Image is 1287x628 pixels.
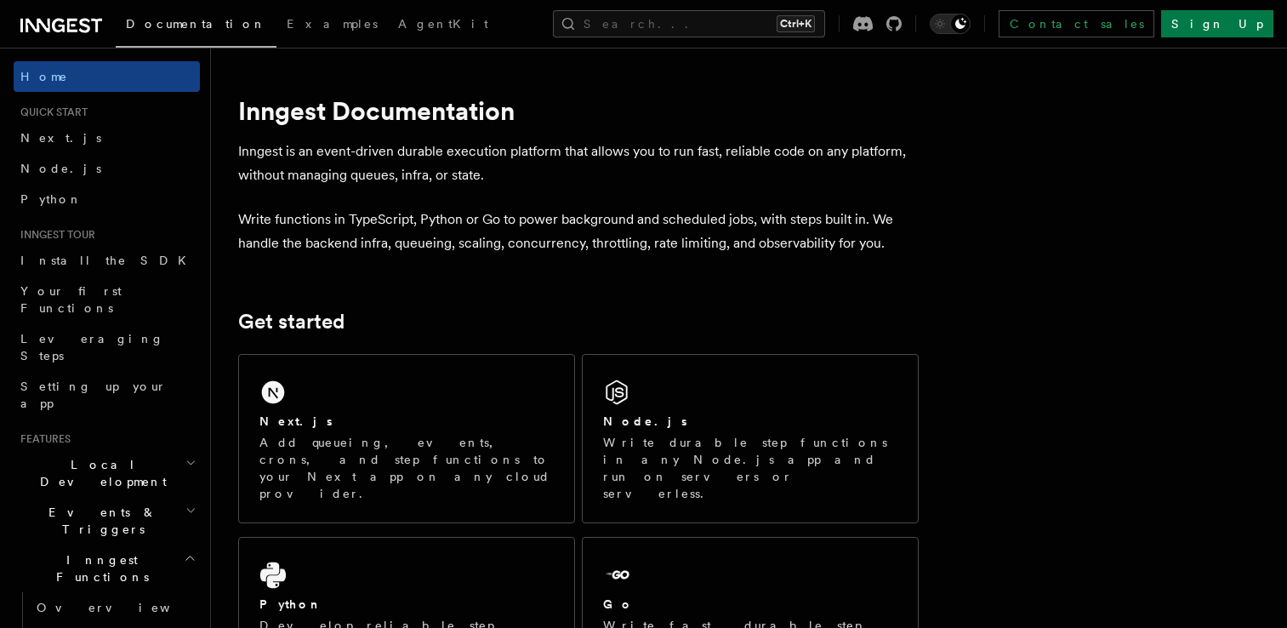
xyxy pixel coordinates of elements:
[388,5,498,46] a: AgentKit
[259,434,554,502] p: Add queueing, events, crons, and step functions to your Next app on any cloud provider.
[14,456,185,490] span: Local Development
[14,245,200,276] a: Install the SDK
[1161,10,1273,37] a: Sign Up
[276,5,388,46] a: Examples
[20,131,101,145] span: Next.js
[603,596,634,613] h2: Go
[14,106,88,119] span: Quick start
[20,162,101,175] span: Node.js
[14,545,200,592] button: Inngest Functions
[238,310,345,334] a: Get started
[14,323,200,371] a: Leveraging Steps
[238,95,919,126] h1: Inngest Documentation
[238,354,575,523] a: Next.jsAdd queueing, events, crons, and step functions to your Next app on any cloud provider.
[14,123,200,153] a: Next.js
[603,413,687,430] h2: Node.js
[20,284,122,315] span: Your first Functions
[14,228,95,242] span: Inngest tour
[126,17,266,31] span: Documentation
[553,10,825,37] button: Search...Ctrl+K
[30,592,200,623] a: Overview
[14,153,200,184] a: Node.js
[930,14,971,34] button: Toggle dark mode
[777,15,815,32] kbd: Ctrl+K
[20,192,83,206] span: Python
[20,332,164,363] span: Leveraging Steps
[14,551,184,585] span: Inngest Functions
[14,504,185,538] span: Events & Triggers
[238,140,919,187] p: Inngest is an event-driven durable execution platform that allows you to run fast, reliable code ...
[238,208,919,255] p: Write functions in TypeScript, Python or Go to power background and scheduled jobs, with steps bu...
[20,68,68,85] span: Home
[603,434,897,502] p: Write durable step functions in any Node.js app and run on servers or serverless.
[582,354,919,523] a: Node.jsWrite durable step functions in any Node.js app and run on servers or serverless.
[20,380,167,410] span: Setting up your app
[287,17,378,31] span: Examples
[14,432,71,446] span: Features
[37,601,212,614] span: Overview
[116,5,276,48] a: Documentation
[20,254,196,267] span: Install the SDK
[14,449,200,497] button: Local Development
[14,497,200,545] button: Events & Triggers
[14,371,200,419] a: Setting up your app
[398,17,488,31] span: AgentKit
[14,184,200,214] a: Python
[259,596,322,613] h2: Python
[14,276,200,323] a: Your first Functions
[999,10,1154,37] a: Contact sales
[259,413,333,430] h2: Next.js
[14,61,200,92] a: Home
